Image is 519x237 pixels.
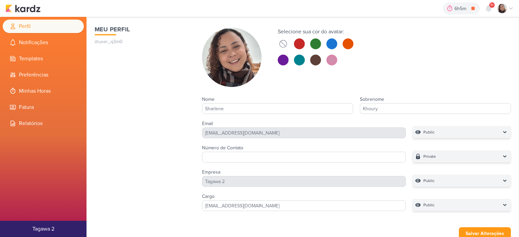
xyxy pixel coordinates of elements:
[5,4,41,12] img: kardz.app
[95,38,189,45] p: @user_q3m0
[413,175,511,187] button: Public
[3,68,84,82] li: Preferências
[95,25,189,34] h1: Meu Perfil
[423,202,435,208] p: Public
[202,28,262,87] img: Sharlene Khoury
[423,177,435,184] p: Public
[360,96,384,102] label: Sobrenome
[202,121,213,126] label: Email
[202,96,215,102] label: Nome
[497,4,507,13] img: Sharlene Khoury
[413,199,511,211] button: Public
[3,100,84,114] li: Fatura
[3,36,84,49] li: Notificações
[202,145,243,151] label: Número de Contato
[454,5,468,12] div: 6h5m
[278,28,353,36] div: Selecione sua cor do avatar:
[202,127,406,138] div: [EMAIL_ADDRESS][DOMAIN_NAME]
[3,52,84,65] li: Templates
[413,150,511,162] button: Private
[3,84,84,98] li: Minhas Horas
[3,117,84,130] li: Relatórios
[423,153,436,160] p: Private
[423,129,435,136] p: Public
[3,20,84,33] li: Perfil
[490,2,494,8] span: 9+
[202,169,220,175] label: Empresa
[202,194,215,199] label: Cargo
[413,126,511,138] button: Public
